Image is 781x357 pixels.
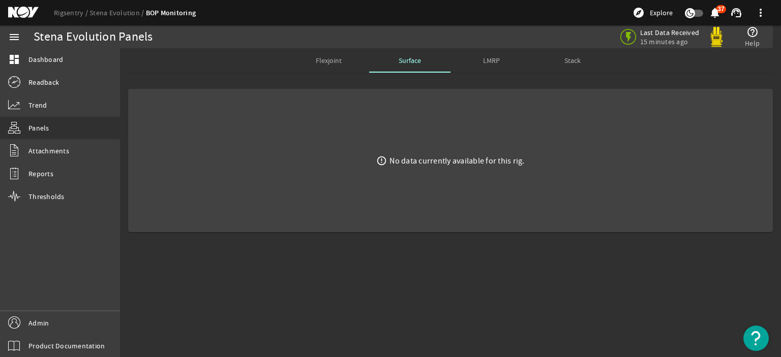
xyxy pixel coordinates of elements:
a: Rigsentry [54,8,89,17]
button: 37 [709,8,720,18]
mat-icon: menu [8,31,20,43]
div: No data currently available for this rig. [389,155,524,166]
a: Stena Evolution [89,8,146,17]
span: Attachments [28,146,69,156]
span: Readback [28,77,59,87]
button: more_vert [748,1,773,25]
mat-icon: dashboard [8,53,20,66]
span: Trend [28,100,47,110]
span: Explore [650,8,673,18]
mat-icon: explore [633,7,645,19]
mat-icon: error_outline [376,155,387,166]
span: Flexjoint [316,57,342,64]
button: Explore [628,5,677,21]
a: BOP Monitoring [146,8,196,18]
span: Surface [399,57,421,64]
span: Last Data Received [640,28,700,37]
mat-icon: notifications [709,7,721,19]
span: LMRP [483,57,500,64]
span: Panels [28,123,49,133]
mat-icon: support_agent [730,7,742,19]
span: Stack [564,57,581,64]
span: Product Documentation [28,341,105,351]
span: Dashboard [28,54,63,64]
div: Stena Evolution Panels [34,32,153,42]
mat-icon: help_outline [746,26,759,38]
button: Open Resource Center [743,326,769,351]
span: Admin [28,318,49,328]
span: Reports [28,169,53,179]
img: Yellowpod.svg [706,27,727,47]
span: Help [745,38,760,48]
span: 15 minutes ago [640,37,700,46]
span: Thresholds [28,191,65,202]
